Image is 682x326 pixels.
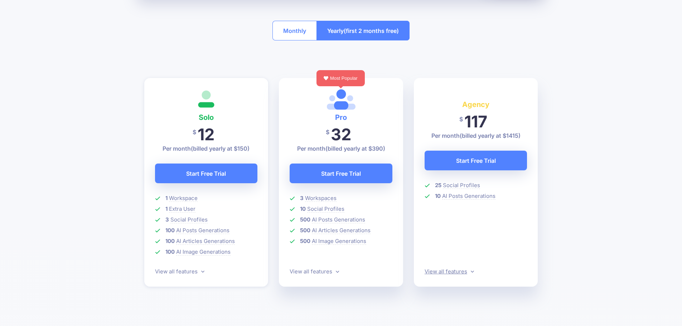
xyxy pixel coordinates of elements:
[316,21,410,40] button: Yearly(first 2 months free)
[300,238,310,244] b: 500
[435,182,441,189] b: 25
[460,132,521,139] span: (billed yearly at $1415)
[165,248,175,255] b: 100
[176,248,231,256] span: AI Image Generations
[272,21,317,40] button: Monthly
[165,216,169,223] b: 3
[331,125,351,144] span: 32
[425,268,474,275] a: View all features
[459,111,463,127] span: $
[198,125,214,144] span: 12
[290,268,339,275] a: View all features
[155,268,204,275] a: View all features
[165,227,175,234] b: 100
[300,227,310,234] b: 500
[425,151,527,170] a: Start Free Trial
[300,195,304,201] b: 3
[300,205,306,212] b: 10
[443,182,480,189] span: Social Profiles
[169,205,195,213] span: Extra User
[464,112,487,131] span: 117
[312,216,365,223] span: AI Posts Generations
[305,195,337,202] span: Workspaces
[165,195,168,201] b: 1
[169,195,198,202] span: Workspace
[290,112,392,123] h4: Pro
[344,25,399,37] span: (first 2 months free)
[425,131,527,140] p: Per month
[290,144,392,153] p: Per month
[290,164,392,183] a: Start Free Trial
[165,205,168,212] b: 1
[170,216,208,223] span: Social Profiles
[193,124,196,140] span: $
[176,238,235,245] span: AI Articles Generations
[325,145,385,152] span: (billed yearly at $390)
[155,112,258,123] h4: Solo
[155,164,258,183] a: Start Free Trial
[312,238,366,245] span: AI Image Generations
[155,144,258,153] p: Per month
[435,193,441,199] b: 10
[312,227,371,234] span: AI Articles Generations
[425,99,527,110] h4: Agency
[326,124,329,140] span: $
[191,145,250,152] span: (billed yearly at $150)
[442,193,495,200] span: AI Posts Generations
[176,227,229,234] span: AI Posts Generations
[165,238,175,244] b: 100
[300,216,310,223] b: 500
[307,205,344,213] span: Social Profiles
[316,70,365,86] div: Most Popular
